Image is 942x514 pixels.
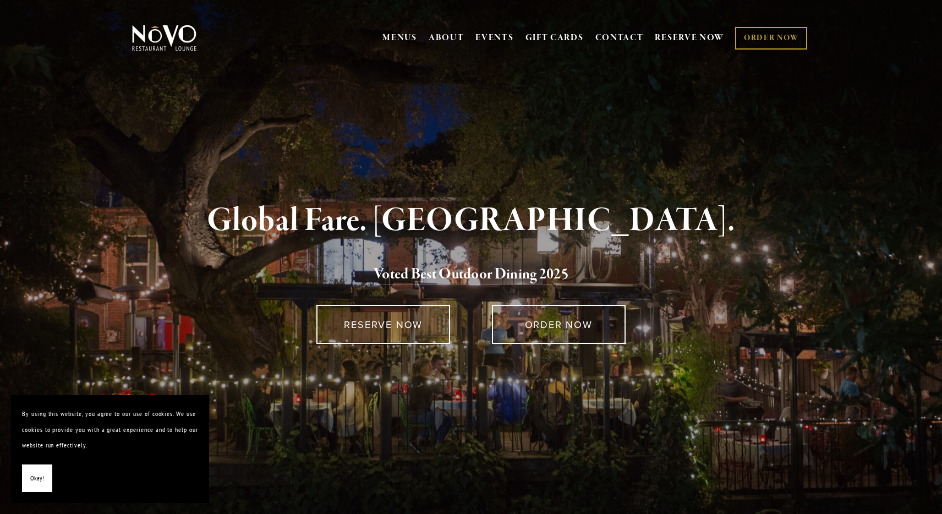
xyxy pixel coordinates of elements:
[595,28,644,48] a: CONTACT
[316,305,450,344] a: RESERVE NOW
[22,406,198,453] p: By using this website, you agree to our use of cookies. We use cookies to provide you with a grea...
[207,200,735,242] strong: Global Fare. [GEOGRAPHIC_DATA].
[130,24,199,52] img: Novo Restaurant &amp; Lounge
[150,263,792,286] h2: 5
[382,32,417,43] a: MENUS
[22,464,52,493] button: Okay!
[11,395,209,503] section: Cookie banner
[475,32,513,43] a: EVENTS
[30,471,44,486] span: Okay!
[525,28,584,48] a: GIFT CARDS
[655,28,724,48] a: RESERVE NOW
[492,305,626,344] a: ORDER NOW
[735,27,807,50] a: ORDER NOW
[374,265,561,286] a: Voted Best Outdoor Dining 202
[429,32,464,43] a: ABOUT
